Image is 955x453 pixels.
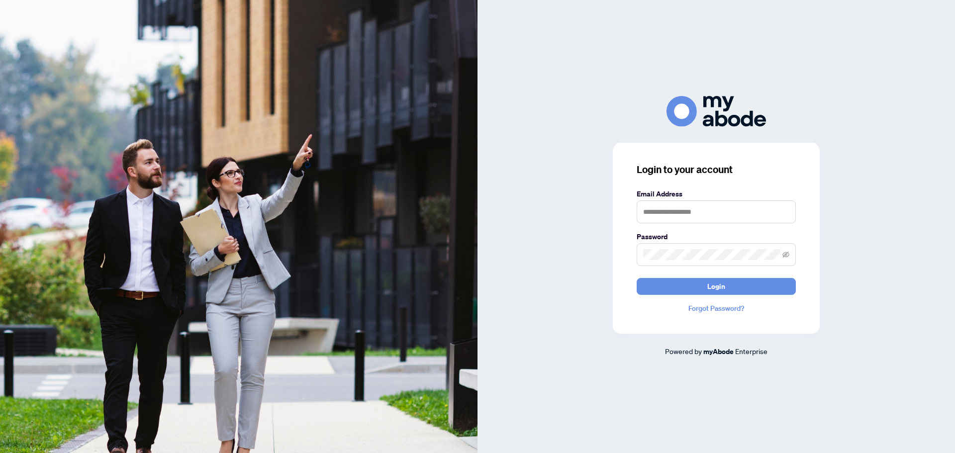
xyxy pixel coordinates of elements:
[667,96,766,126] img: ma-logo
[703,346,734,357] a: myAbode
[637,303,796,314] a: Forgot Password?
[637,188,796,199] label: Email Address
[707,278,725,294] span: Login
[637,278,796,295] button: Login
[665,347,702,356] span: Powered by
[637,231,796,242] label: Password
[637,163,796,177] h3: Login to your account
[782,251,789,258] span: eye-invisible
[735,347,767,356] span: Enterprise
